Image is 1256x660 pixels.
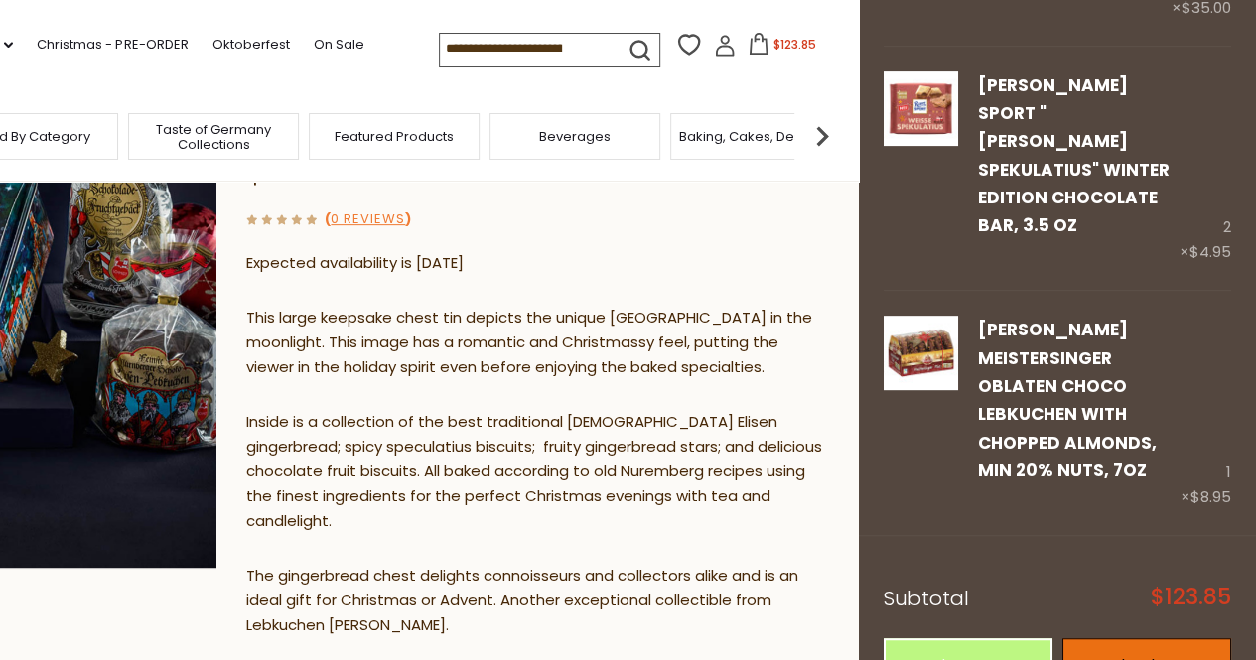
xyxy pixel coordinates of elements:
a: Beverages [539,129,611,144]
span: $125.00 [246,154,347,193]
a: Baking, Cakes, Desserts [679,129,833,144]
div: 1 × [1181,316,1231,510]
a: 0 Reviews [331,209,405,230]
img: next arrow [802,116,842,156]
a: [PERSON_NAME] Meistersinger Oblaten Choco Lebkuchen with Chopped Almonds, min 20% Nuts, 7oz [978,318,1157,482]
div: 2 × [1180,71,1231,266]
a: Featured Products [335,129,454,144]
span: $123.85 [1151,587,1231,608]
p: Expected availability is [DATE] [246,251,827,276]
span: ( ) [325,209,411,228]
a: [PERSON_NAME] Sport "[PERSON_NAME] Spekulatius" Winter Edition Chocolate Bar, 3.5 oz [978,73,1170,238]
span: $4.95 [1189,241,1231,262]
p: This large keepsake chest tin depicts the unique [GEOGRAPHIC_DATA] in the moonlight. This image h... [246,306,827,380]
span: $123.85 [773,36,816,53]
button: $123.85 [740,33,824,63]
a: Taste of Germany Collections [134,122,293,152]
a: Wicklein Meistesinger Oblaten Choco Lebkuchen Chopped Almonds 20% nuts [884,316,958,510]
img: Wicklein Meistesinger Oblaten Choco Lebkuchen Chopped Almonds 20% nuts [884,316,958,390]
img: Ritter Sport Weiss Spekulatius Winter Edition [884,71,958,146]
p: The gingerbread chest delights connoisseurs and collectors alike and is an ideal gift for Christm... [246,564,827,638]
a: Ritter Sport Weiss Spekulatius Winter Edition [884,71,958,266]
span: $8.95 [1190,486,1231,507]
a: Christmas - PRE-ORDER [37,34,188,56]
p: Inside is a collection of the best traditional [DEMOGRAPHIC_DATA] Elisen gingerbread; spicy specu... [246,410,827,534]
span: Subtotal [884,585,969,612]
a: On Sale [313,34,363,56]
a: Oktoberfest [211,34,289,56]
